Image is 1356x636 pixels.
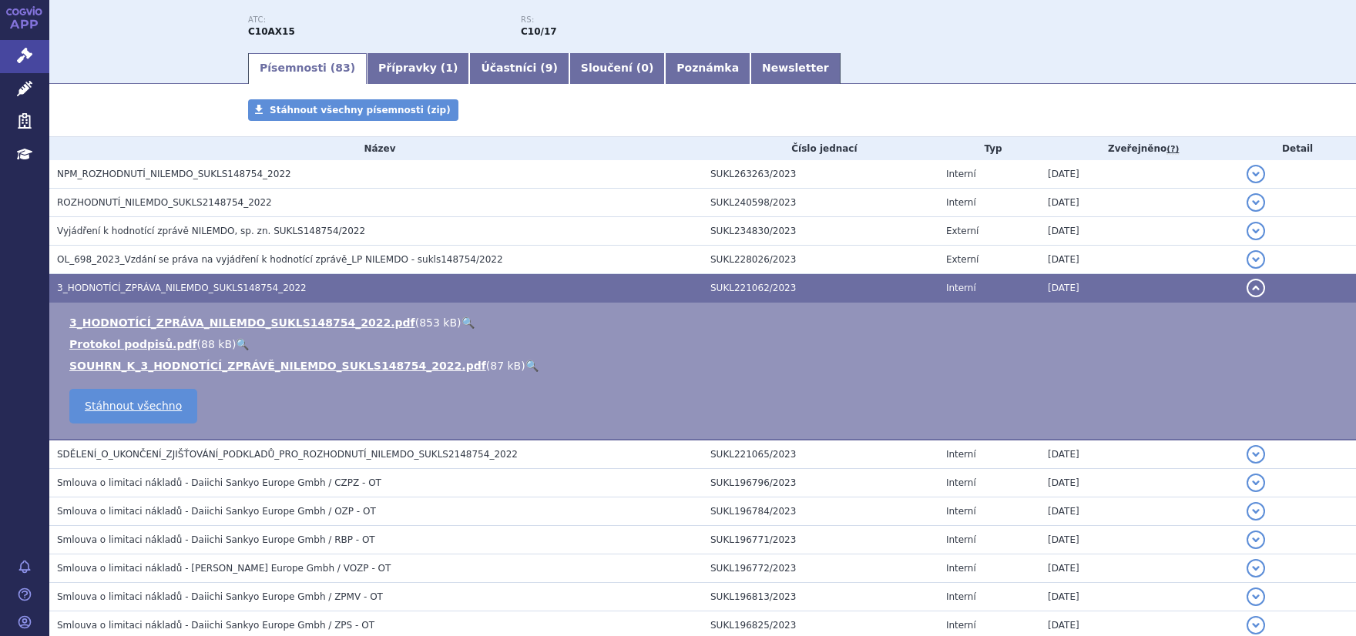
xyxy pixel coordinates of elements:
a: Poznámka [665,53,750,84]
button: detail [1247,193,1265,212]
a: Písemnosti (83) [248,53,367,84]
a: 🔍 [462,316,475,329]
span: Externí [946,254,978,265]
span: 0 [641,62,649,74]
td: SUKL221062/2023 [703,274,938,303]
span: 1 [445,62,453,74]
th: Zveřejněno [1040,137,1239,160]
th: Detail [1239,137,1356,160]
li: ( ) [69,315,1341,330]
span: ROZHODNUTÍ_NILEMDO_SUKLS2148754_2022 [57,197,272,208]
button: detail [1247,559,1265,577]
button: detail [1247,587,1265,606]
span: Interní [946,506,976,517]
abbr: (?) [1166,144,1179,155]
button: detail [1247,616,1265,634]
a: Newsletter [750,53,841,84]
span: OL_698_2023_Vzdání se práva na vyjádření k hodnotící zprávě_LP NILEMDO - sukls148754/2022 [57,254,503,265]
td: SUKL196796/2023 [703,469,938,497]
td: [DATE] [1040,274,1239,303]
td: [DATE] [1040,497,1239,526]
span: Smlouva o limitaci nákladů - Daiichi Sankyo Europe Gmbh / ZPMV - OT [57,591,383,602]
button: detail [1247,531,1265,549]
td: [DATE] [1040,554,1239,583]
button: detail [1247,474,1265,492]
a: 🔍 [525,360,539,372]
a: Protokol podpisů.pdf [69,338,197,350]
span: Externí [946,226,978,236]
span: Smlouva o limitaci nákladů - Daiichi Sankyo Europe Gmbh / CZPZ - OT [57,477,381,488]
span: Smlouva o limitaci nákladů - Daiichi Sankyo Europe Gmbh / RBP - OT [57,534,375,545]
li: ( ) [69,336,1341,352]
span: Vyjádření k hodnotící zprávě NILEMDO, sp. zn. SUKLS148754/2022 [57,226,365,236]
th: Typ [938,137,1040,160]
span: 853 kB [419,316,457,329]
span: 88 kB [201,338,232,350]
strong: KYSELINA BEMPEDOOVÁ [248,26,295,37]
p: RS: [521,15,778,25]
span: Interní [946,534,976,545]
a: 3_HODNOTÍCÍ_ZPRÁVA_NILEMDO_SUKLS148754_2022.pdf [69,316,415,329]
button: detail [1247,250,1265,269]
a: 🔍 [236,338,249,350]
strong: kyselina bempedoová [521,26,557,37]
button: detail [1247,165,1265,183]
span: Interní [946,169,976,179]
p: ATC: [248,15,505,25]
td: SUKL196784/2023 [703,497,938,526]
span: Interní [946,197,976,208]
span: 87 kB [490,360,521,372]
a: Sloučení (0) [569,53,665,84]
td: SUKL196813/2023 [703,583,938,611]
span: Smlouva o limitaci nákladů - Daiichi Sankyo Europe Gmbh / VOZP - OT [57,563,391,574]
span: Interní [946,563,976,574]
span: NPM_ROZHODNUTÍ_NILEMDO_SUKLS148754_2022 [57,169,291,179]
button: detail [1247,222,1265,240]
span: 83 [335,62,350,74]
td: [DATE] [1040,526,1239,554]
a: Stáhnout všechny písemnosti (zip) [248,99,458,121]
span: Interní [946,477,976,488]
th: Číslo jednací [703,137,938,160]
td: [DATE] [1040,583,1239,611]
td: SUKL228026/2023 [703,246,938,274]
td: [DATE] [1040,246,1239,274]
th: Název [49,137,703,160]
td: [DATE] [1040,469,1239,497]
button: detail [1247,279,1265,297]
td: SUKL196772/2023 [703,554,938,583]
td: [DATE] [1040,217,1239,246]
span: Interní [946,449,976,460]
td: SUKL196771/2023 [703,526,938,554]
span: SDĚLENÍ_O_UKONČENÍ_ZJIŠŤOVÁNÍ_PODKLADŮ_PRO_ROZHODNUTÍ_NILEMDO_SUKLS2148754_2022 [57,449,518,460]
td: [DATE] [1040,160,1239,189]
button: detail [1247,445,1265,464]
span: Smlouva o limitaci nákladů - Daiichi Sankyo Europe Gmbh / OZP - OT [57,506,376,517]
a: Přípravky (1) [367,53,469,84]
span: Stáhnout všechny písemnosti (zip) [270,105,451,115]
td: SUKL263263/2023 [703,160,938,189]
td: SUKL221065/2023 [703,440,938,469]
span: 3_HODNOTÍCÍ_ZPRÁVA_NILEMDO_SUKLS148754_2022 [57,283,307,293]
span: Interní [946,620,976,631]
a: Stáhnout všechno [69,389,197,423]
span: Smlouva o limitaci nákladů - Daiichi Sankyo Europe Gmbh / ZPS - OT [57,620,374,631]
td: [DATE] [1040,440,1239,469]
td: SUKL234830/2023 [703,217,938,246]
span: Interní [946,283,976,293]
span: Interní [946,591,976,602]
a: SOUHRN_K_3_HODNOTÍCÍ_ZPRÁVĚ_NILEMDO_SUKLS148754_2022.pdf [69,360,486,372]
button: detail [1247,502,1265,521]
td: SUKL240598/2023 [703,189,938,217]
td: [DATE] [1040,189,1239,217]
li: ( ) [69,358,1341,373]
a: Účastníci (9) [469,53,569,84]
span: 9 [545,62,553,74]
